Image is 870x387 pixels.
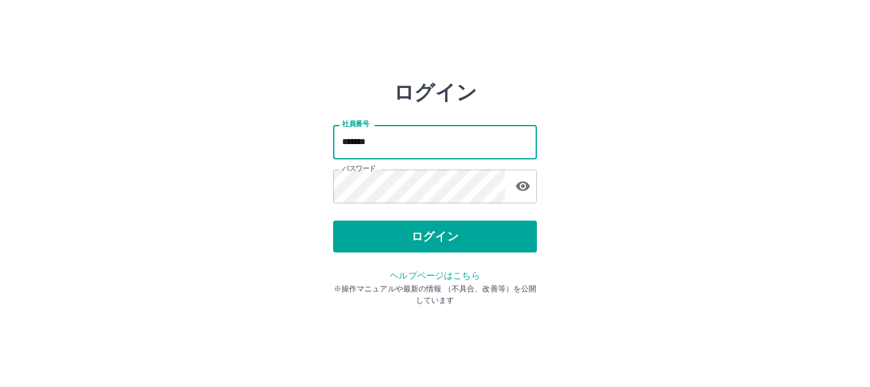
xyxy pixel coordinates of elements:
a: ヘルプページはこちら [390,270,480,281]
label: 社員番号 [342,119,369,129]
h2: ログイン [394,80,477,105]
label: パスワード [342,164,376,173]
p: ※操作マニュアルや最新の情報 （不具合、改善等）を公開しています [333,283,537,306]
button: ログイン [333,221,537,252]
